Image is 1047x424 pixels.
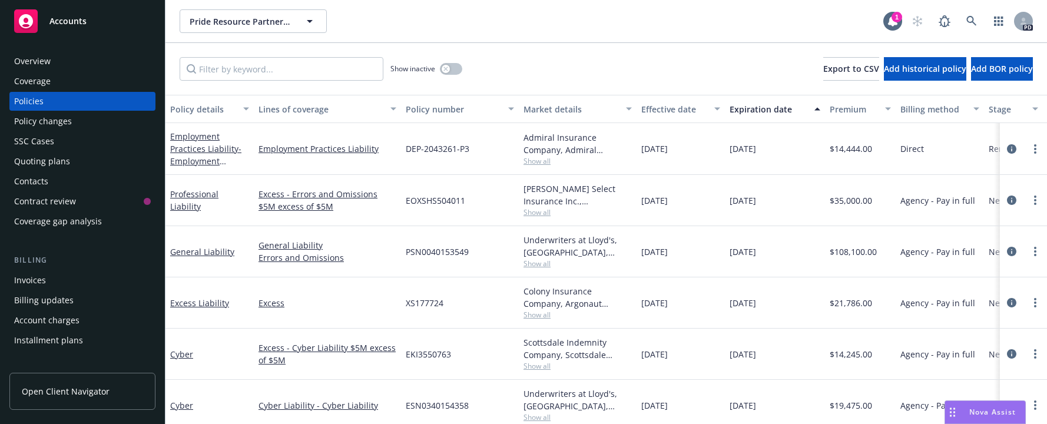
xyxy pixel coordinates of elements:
div: Underwriters at Lloyd's, [GEOGRAPHIC_DATA], [PERSON_NAME] of London, CRC Group [523,234,632,259]
div: Account charges [14,311,79,330]
a: Contract review [9,192,155,211]
span: [DATE] [641,297,668,309]
a: Excess - Cyber Liability $5M excess of $5M [259,342,396,366]
div: Market details [523,103,619,115]
a: General Liability [259,239,396,251]
a: Installment plans [9,331,155,350]
a: Start snowing [906,9,929,33]
div: Stage [989,103,1025,115]
button: Policy number [401,95,519,123]
button: Effective date [637,95,725,123]
span: [DATE] [641,194,668,207]
span: $35,000.00 [830,194,872,207]
button: Export to CSV [823,57,879,81]
span: Add historical policy [884,63,966,74]
a: Policies [9,92,155,111]
span: Show all [523,361,632,371]
div: Billing [9,254,155,266]
a: circleInformation [1005,142,1019,156]
div: Colony Insurance Company, Argonaut Insurance Company (Argo), CRC Group [523,285,632,310]
a: General Liability [170,246,234,257]
span: EOXSHS504011 [406,194,465,207]
span: [DATE] [730,143,756,155]
span: Accounts [49,16,87,26]
span: Agency - Pay in full [900,297,975,309]
a: circleInformation [1005,244,1019,259]
input: Filter by keyword... [180,57,383,81]
a: Overview [9,52,155,71]
button: Lines of coverage [254,95,401,123]
a: Invoices [9,271,155,290]
span: Agency - Pay in full [900,348,975,360]
span: [DATE] [730,399,756,412]
a: Excess - Errors and Omissions $5M excess of $5M [259,188,396,213]
span: [DATE] [641,246,668,258]
a: Search [960,9,983,33]
span: $14,245.00 [830,348,872,360]
div: Coverage [14,72,51,91]
div: Billing updates [14,291,74,310]
div: Effective date [641,103,707,115]
a: more [1028,142,1042,156]
span: Show all [523,310,632,320]
button: Premium [825,95,896,123]
span: Direct [900,143,924,155]
div: 1 [892,11,902,21]
span: [DATE] [730,246,756,258]
span: Agency - Pay in full [900,194,975,207]
div: Lines of coverage [259,103,383,115]
span: $19,475.00 [830,399,872,412]
span: Show all [523,207,632,217]
a: Excess Liability [170,297,229,309]
a: more [1028,347,1042,361]
span: [DATE] [730,194,756,207]
span: Nova Assist [969,407,1016,417]
span: $108,100.00 [830,246,877,258]
span: New BOR [989,348,1026,360]
div: Policy changes [14,112,72,131]
span: $14,444.00 [830,143,872,155]
span: Show all [523,259,632,269]
button: Add historical policy [884,57,966,81]
span: Add BOR policy [971,63,1033,74]
span: Show all [523,156,632,166]
button: Nova Assist [945,400,1026,424]
span: [DATE] [730,348,756,360]
span: PSN0040153549 [406,246,469,258]
a: Switch app [987,9,1010,33]
a: Policy changes [9,112,155,131]
span: Open Client Navigator [22,385,110,397]
a: Excess [259,297,396,309]
a: circleInformation [1005,398,1019,412]
span: - Employment Practices Liability [170,143,241,179]
div: Scottsdale Indemnity Company, Scottsdale Insurance Company (Nationwide), CRC Group [523,336,632,361]
a: SSC Cases [9,132,155,151]
span: New BOR [989,297,1026,309]
div: Billing method [900,103,966,115]
button: Expiration date [725,95,825,123]
span: ESN0340154358 [406,399,469,412]
a: Professional Liability [170,188,218,212]
a: circleInformation [1005,193,1019,207]
span: DEP-2043261-P3 [406,143,469,155]
span: XS177724 [406,297,443,309]
div: Overview [14,52,51,71]
div: Admiral Insurance Company, Admiral Insurance Group ([PERSON_NAME] Corporation), CRC Group [523,131,632,156]
span: [DATE] [641,399,668,412]
span: New BOR [989,246,1026,258]
a: Coverage [9,72,155,91]
span: New BOR [989,399,1026,412]
a: Employment Practices Liability [170,131,241,179]
a: Report a Bug [933,9,956,33]
span: $21,786.00 [830,297,872,309]
div: Coverage gap analysis [14,212,102,231]
a: Cyber [170,349,193,360]
a: Billing updates [9,291,155,310]
a: Contacts [9,172,155,191]
a: Errors and Omissions [259,251,396,264]
span: New BOR [989,194,1026,207]
a: Accounts [9,5,155,38]
div: Premium [830,103,878,115]
div: Underwriters at Lloyd's, [GEOGRAPHIC_DATA], [PERSON_NAME] of London, CRC Group [523,387,632,412]
a: more [1028,296,1042,310]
